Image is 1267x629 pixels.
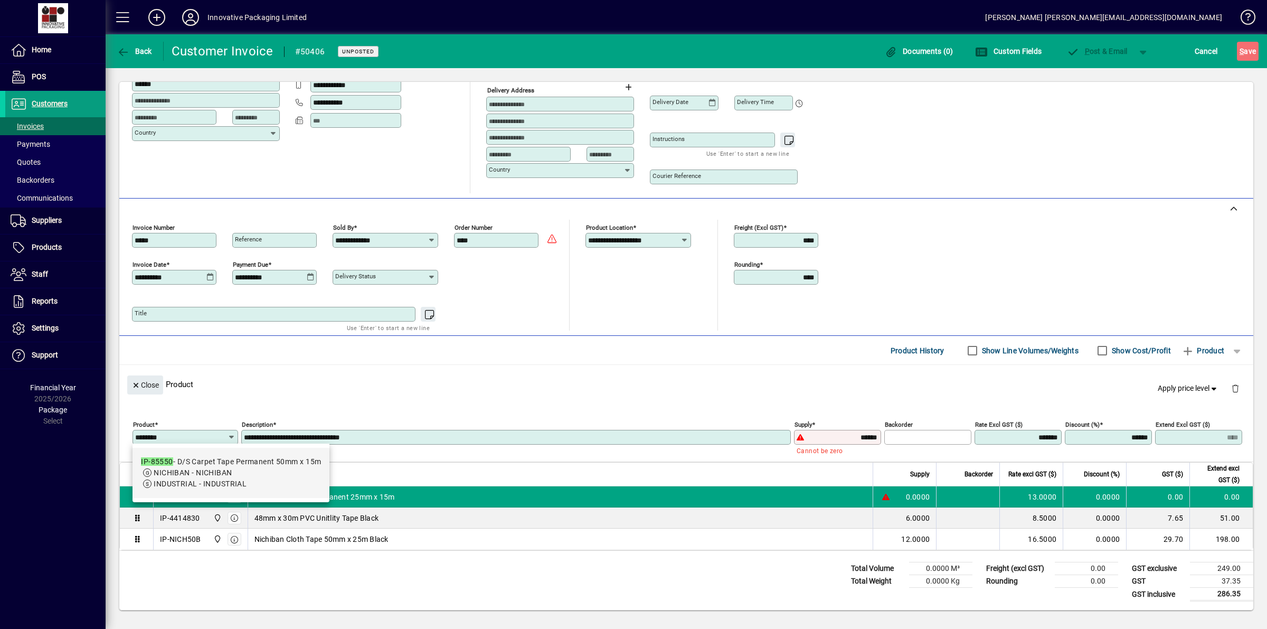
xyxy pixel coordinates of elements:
td: 29.70 [1126,529,1189,550]
mat-option: IP-85550 - D/S Carpet Tape Permanent 50mm x 15m [133,448,329,498]
span: 12.0000 [901,534,930,544]
div: IP-NICH50B [160,534,201,544]
div: Innovative Packaging Limited [207,9,307,26]
span: Suppliers [32,216,62,224]
span: Backorders [11,176,54,184]
td: Freight (excl GST) [981,562,1055,575]
mat-label: Title [135,309,147,317]
span: Financial Year [30,383,76,392]
span: Extend excl GST ($) [1196,463,1240,486]
div: #50406 [295,43,325,60]
td: 0.0000 [1063,508,1126,529]
div: Product [119,365,1253,403]
td: 51.00 [1189,508,1253,529]
a: Backorders [5,171,106,189]
td: GST [1127,575,1190,588]
td: 0.0000 Kg [909,575,972,588]
app-page-header-button: Close [125,380,166,389]
a: Products [5,234,106,261]
span: Custom Fields [975,47,1042,55]
button: Post & Email [1061,42,1133,61]
td: 37.35 [1190,575,1253,588]
td: GST inclusive [1127,588,1190,601]
mat-label: Payment due [233,261,268,268]
mat-label: Reference [235,236,262,243]
a: Staff [5,261,106,288]
span: Staff [32,270,48,278]
mat-label: Freight (excl GST) [734,224,783,231]
td: 249.00 [1190,562,1253,575]
span: POS [32,72,46,81]
span: Invoices [11,122,44,130]
a: POS [5,64,106,90]
a: Reports [5,288,106,315]
mat-label: Description [242,421,273,428]
mat-label: Rounding [734,261,760,268]
mat-label: Courier Reference [653,172,701,180]
mat-label: Rate excl GST ($) [975,421,1023,428]
span: Support [32,351,58,359]
span: Backorder [965,468,993,480]
span: Close [131,377,159,394]
mat-label: Invoice date [133,261,166,268]
span: GST ($) [1162,468,1183,480]
mat-label: Product location [586,224,633,231]
a: Suppliers [5,208,106,234]
span: 6.0000 [906,513,930,523]
mat-label: Order number [455,224,493,231]
span: Nichiban Cloth Tape 50mm x 25m Black [254,534,389,544]
em: IP-85550 [141,457,173,466]
div: 16.5000 [1006,534,1056,544]
mat-hint: Use 'Enter' to start a new line [706,147,789,159]
span: Communications [11,194,73,202]
td: 0.0000 [1063,486,1126,508]
div: IP-4414830 [160,513,200,523]
span: Unposted [342,48,374,55]
button: Add [140,8,174,27]
span: Back [117,47,152,55]
td: 0.00 [1189,486,1253,508]
span: ave [1240,43,1256,60]
span: P [1085,47,1090,55]
td: 7.65 [1126,508,1189,529]
span: Products [32,243,62,251]
mat-error: Cannot be zero [797,445,873,456]
button: Back [114,42,155,61]
td: Rounding [981,575,1055,588]
button: Save [1237,42,1259,61]
span: Apply price level [1158,383,1219,394]
td: GST exclusive [1127,562,1190,575]
button: Delete [1223,375,1248,401]
div: - D/S Carpet Tape Permanent 50mm x 15m [141,456,321,467]
button: Custom Fields [972,42,1044,61]
div: [PERSON_NAME] [PERSON_NAME][EMAIL_ADDRESS][DOMAIN_NAME] [985,9,1222,26]
td: 0.0000 M³ [909,562,972,575]
td: 0.00 [1126,486,1189,508]
td: Total Volume [846,562,909,575]
span: Payments [11,140,50,148]
td: 198.00 [1189,529,1253,550]
mat-label: Supply [795,421,812,428]
app-page-header-button: Delete [1223,383,1248,393]
button: Product History [886,341,949,360]
a: Knowledge Base [1233,2,1254,36]
span: Discount (%) [1084,468,1120,480]
span: NICHIBAN - NICHIBAN [154,468,232,477]
a: Invoices [5,117,106,135]
span: 0.0000 [906,492,930,502]
td: 286.35 [1190,588,1253,601]
td: 0.00 [1055,562,1118,575]
span: Innovative Packaging [211,512,223,524]
label: Show Line Volumes/Weights [980,345,1079,356]
app-page-header-button: Back [106,42,164,61]
span: Innovative Packaging [211,533,223,545]
div: 8.5000 [1006,513,1056,523]
mat-label: Product [133,421,155,428]
button: Profile [174,8,207,27]
span: Rate excl GST ($) [1008,468,1056,480]
a: Quotes [5,153,106,171]
a: Support [5,342,106,369]
span: INDUSTRIAL - INDUSTRIAL [154,480,247,488]
mat-label: Discount (%) [1065,421,1100,428]
span: 48mm x 30m PVC Unitlity Tape Black [254,513,379,523]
